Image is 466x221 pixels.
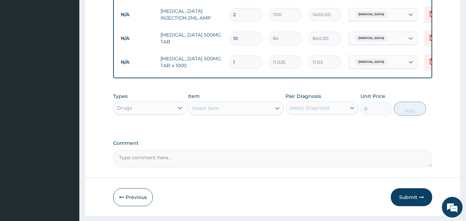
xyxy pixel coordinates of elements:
label: Pair Diagnosis [286,93,321,100]
td: N/A [117,32,157,45]
span: [MEDICAL_DATA] [355,11,387,18]
td: [MEDICAL_DATA] INJECTION 2ML AMP [157,4,226,25]
div: Select Item [192,105,219,112]
div: Drugs [117,104,132,111]
label: Unit Price [360,93,385,100]
button: Add [394,102,426,115]
label: Comment [113,140,433,146]
span: We're online! [40,67,95,136]
div: Minimize live chat window [113,3,130,20]
button: Submit [391,188,432,206]
label: Item [188,93,200,100]
td: [MEDICAL_DATA] 500MG TAB x 1000 [157,52,226,72]
span: [MEDICAL_DATA] [355,35,387,42]
td: N/A [117,56,157,69]
img: d_794563401_company_1708531726252_794563401 [13,34,28,52]
td: N/A [117,8,157,21]
div: Select Diagnosis [289,104,330,111]
td: [MEDICAL_DATA] 500MG TAB [157,28,226,49]
label: Types [113,93,128,99]
div: Chat with us now [36,39,116,48]
span: [MEDICAL_DATA] [355,59,387,66]
textarea: Type your message and hit 'Enter' [3,148,131,172]
button: Previous [113,188,153,206]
